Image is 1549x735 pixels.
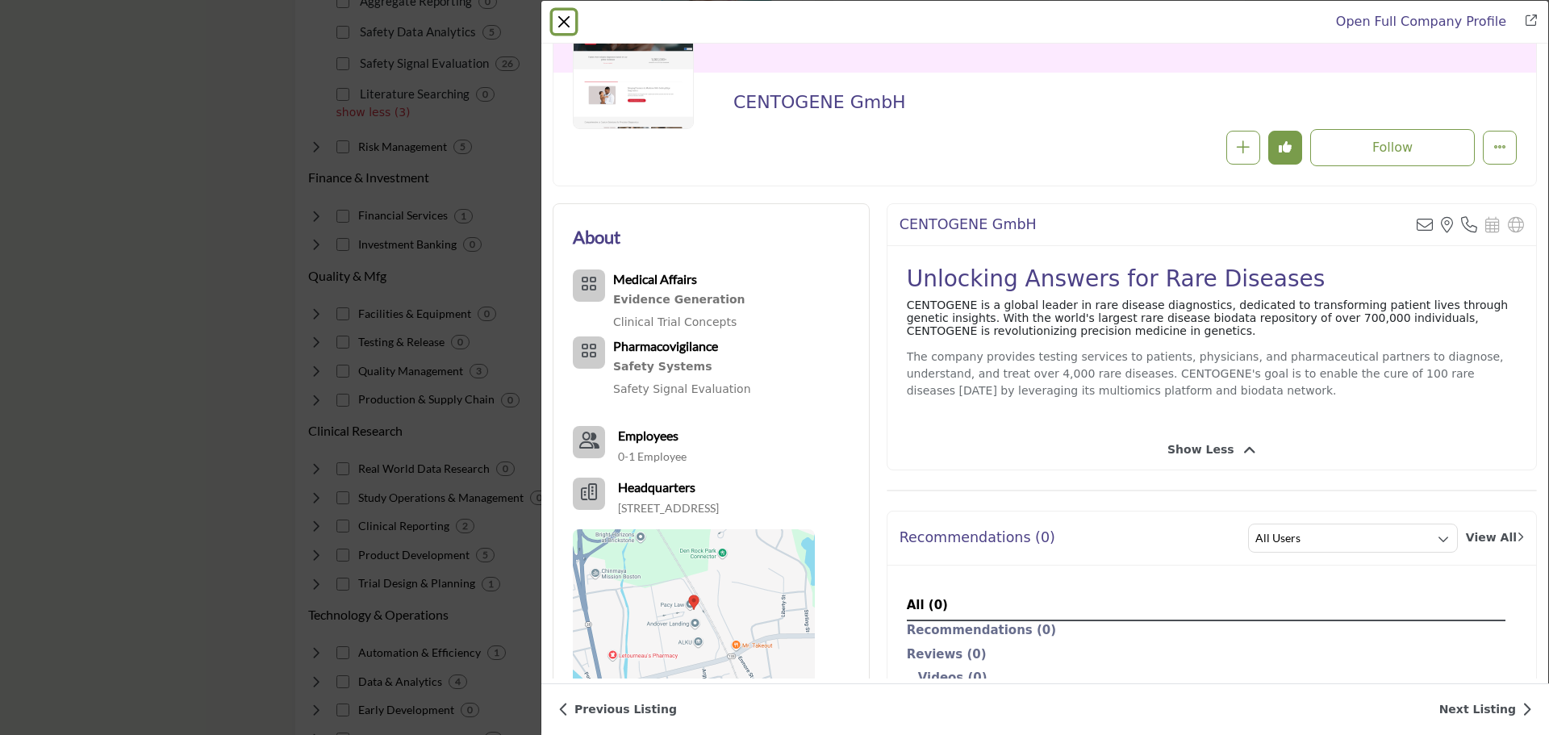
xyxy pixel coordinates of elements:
[613,340,718,353] a: Pharmacovigilance
[613,315,737,328] a: Clinical Trial Concepts
[553,10,575,33] button: Close
[613,356,751,378] div: Collecting, processing and analyzing safety data.
[900,529,1055,546] h2: Recommendations (0)
[907,349,1517,399] p: The company provides testing services to patients, physicians, and pharmaceutical partners to dia...
[918,670,987,685] b: Videos (0)
[613,338,718,353] b: Pharmacovigilance
[1248,524,1458,553] button: All Users
[907,647,987,662] b: Reviews (0)
[573,269,605,302] button: Category Icon
[613,289,745,311] a: Evidence Generation
[573,8,694,129] img: centogene-gmbh logo
[618,478,695,497] b: Headquarters
[613,274,697,286] a: Medical Affairs
[907,623,1057,637] b: Recommendations (0)
[613,382,751,395] a: Safety Signal Evaluation
[613,271,697,286] b: Medical Affairs
[618,449,687,465] a: 0-1 Employee
[573,478,605,510] button: Headquarter icon
[573,336,605,369] button: Category Icon
[1336,14,1506,29] a: Redirect to centogene-gmbh
[1167,441,1234,458] span: Show Less
[1466,529,1524,546] a: View All
[573,426,605,458] button: Contact-Employee Icon
[573,223,620,250] h2: About
[618,500,719,516] p: [STREET_ADDRESS]
[907,598,948,612] b: All (0)
[613,289,745,311] div: Research to support clinical and economic value claims.
[618,428,678,443] b: Employees
[613,356,751,378] a: Safety Systems
[887,246,1536,430] div: CENTOGENE is a global leader in rare disease diagnostics, dedicated to transforming patient lives...
[558,701,677,718] a: Previous Listing
[733,92,1177,113] h2: CENTOGENE GmbH
[1268,131,1302,165] button: Redirect to login page
[1310,129,1475,166] button: Follow
[618,426,678,445] a: Employees
[1226,131,1260,165] button: Redirect to login page
[1439,701,1532,718] a: Next Listing
[907,265,1517,293] h2: Unlocking Answers for Rare Diseases
[573,529,815,691] img: Location Map
[573,426,605,458] a: Link of redirect to contact page
[1483,131,1517,165] button: More Options
[1514,12,1537,31] a: Redirect to centogene-gmbh
[900,216,1037,233] h2: CENTOGENE GmbH
[1255,530,1301,546] h3: All Users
